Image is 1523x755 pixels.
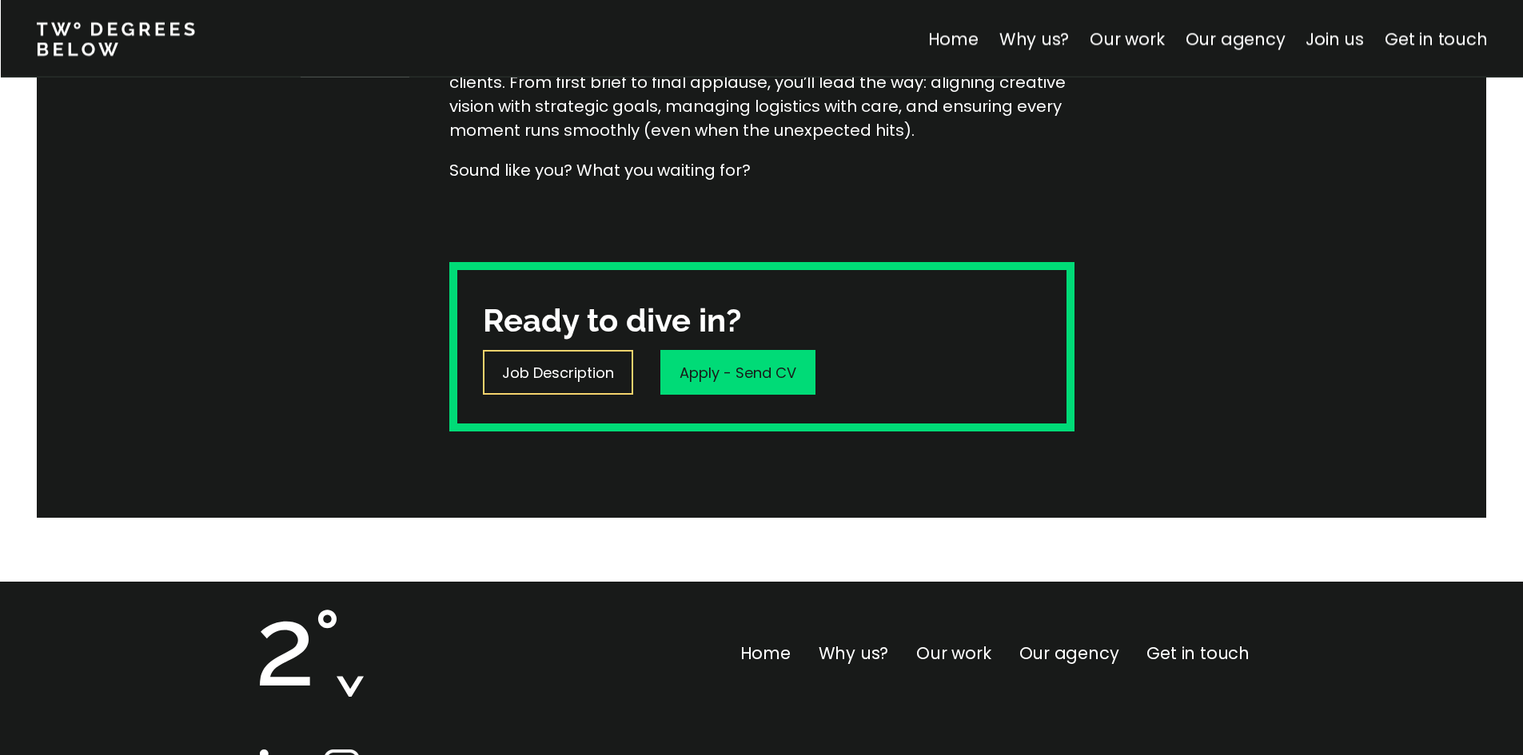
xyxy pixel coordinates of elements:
a: Get in touch [1146,642,1249,665]
p: Apply - Send CV [680,362,796,383]
a: Our agency [1019,642,1119,665]
a: Our work [1090,27,1164,50]
a: Why us? [999,27,1069,50]
a: Why us? [819,642,889,665]
a: Home [927,27,978,50]
a: Our agency [1185,27,1285,50]
p: Sound like you? What you waiting for? [449,158,1074,182]
a: Our work [916,642,991,665]
a: Home [740,642,791,665]
a: Get in touch [1385,27,1487,50]
a: Apply - Send CV [660,350,815,395]
a: Join us [1306,27,1364,50]
h3: Ready to dive in? [483,299,741,342]
p: It's a key role for us, shaping and delivering unforgettable experiences for our clients. From fi... [449,46,1074,142]
p: Job Description [502,362,614,383]
a: Job Description [483,350,633,395]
